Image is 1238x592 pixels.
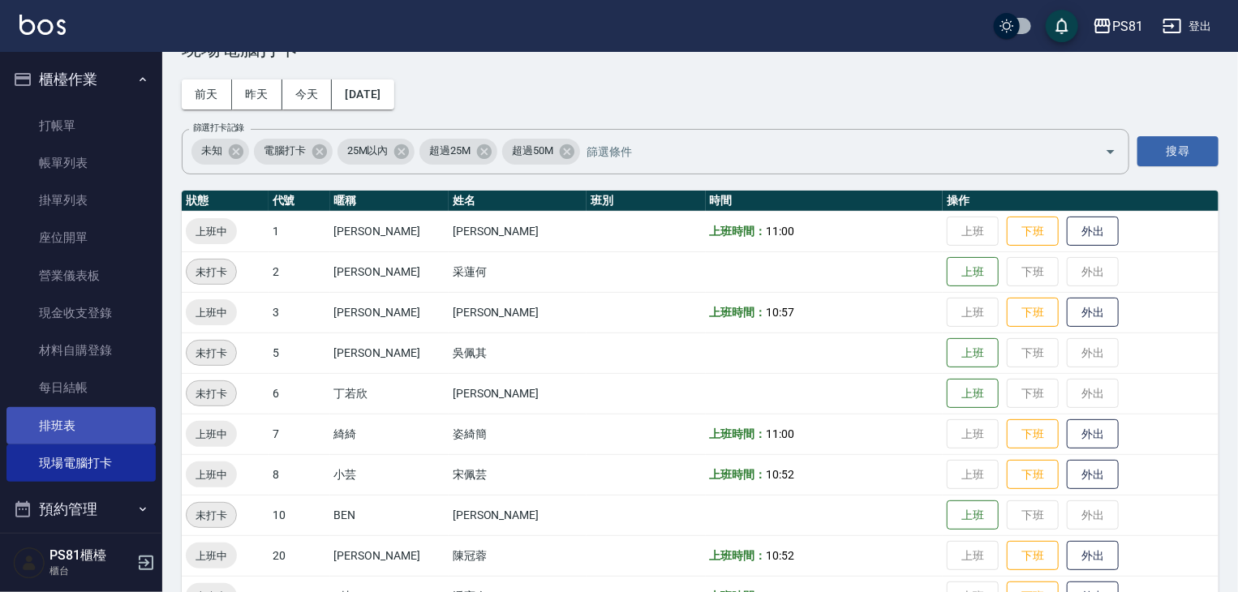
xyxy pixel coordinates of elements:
td: [PERSON_NAME] [330,211,449,251]
td: 陳冠蓉 [449,535,587,576]
span: 超過50M [502,143,563,159]
img: Person [13,547,45,579]
span: 未打卡 [187,507,236,524]
button: 今天 [282,79,333,109]
td: 3 [269,292,330,332]
td: 宋佩芸 [449,454,587,495]
button: 外出 [1067,298,1119,328]
span: 10:52 [766,468,794,481]
td: [PERSON_NAME] [449,292,587,332]
span: 上班中 [186,466,237,483]
td: [PERSON_NAME] [449,373,587,414]
div: PS81 [1112,16,1143,36]
button: 預約管理 [6,488,156,530]
button: 前天 [182,79,232,109]
button: 上班 [947,338,999,368]
button: 登出 [1156,11,1219,41]
td: [PERSON_NAME] [449,495,587,535]
button: 外出 [1067,419,1119,449]
td: 2 [269,251,330,292]
button: 搜尋 [1137,136,1219,166]
td: 采蓮何 [449,251,587,292]
span: 25M以內 [337,143,398,159]
button: 下班 [1007,298,1059,328]
span: 11:00 [766,225,794,238]
b: 上班時間： [710,549,767,562]
span: 電腦打卡 [254,143,316,159]
a: 帳單列表 [6,144,156,182]
td: 小芸 [330,454,449,495]
button: 櫃檯作業 [6,58,156,101]
td: 10 [269,495,330,535]
div: 電腦打卡 [254,139,333,165]
a: 每日結帳 [6,369,156,406]
span: 未打卡 [187,385,236,402]
a: 現場電腦打卡 [6,444,156,482]
th: 暱稱 [330,191,449,212]
button: PS81 [1086,10,1150,43]
td: 丁若欣 [330,373,449,414]
span: 未打卡 [187,345,236,362]
button: 上班 [947,379,999,409]
th: 班別 [587,191,705,212]
b: 上班時間： [710,427,767,440]
a: 材料自購登錄 [6,332,156,369]
td: 7 [269,414,330,454]
td: [PERSON_NAME] [330,292,449,332]
a: 掛單列表 [6,182,156,219]
td: [PERSON_NAME] [330,251,449,292]
span: 10:57 [766,306,794,319]
a: 營業儀表板 [6,257,156,294]
p: 櫃台 [49,564,132,578]
button: 報表及分析 [6,530,156,573]
a: 排班表 [6,407,156,444]
label: 篩選打卡記錄 [193,122,244,134]
b: 上班時間： [710,468,767,481]
button: 下班 [1007,460,1059,490]
button: 下班 [1007,217,1059,247]
td: 8 [269,454,330,495]
button: save [1046,10,1078,42]
div: 超過50M [502,139,580,165]
td: 1 [269,211,330,251]
button: 外出 [1067,217,1119,247]
b: 上班時間： [710,306,767,319]
button: Open [1098,139,1124,165]
button: 上班 [947,257,999,287]
button: 外出 [1067,460,1119,490]
span: 上班中 [186,426,237,443]
div: 超過25M [419,139,497,165]
input: 篩選條件 [582,137,1077,165]
td: 綺綺 [330,414,449,454]
button: 下班 [1007,541,1059,571]
th: 操作 [943,191,1219,212]
a: 現金收支登錄 [6,294,156,332]
th: 姓名 [449,191,587,212]
button: 外出 [1067,541,1119,571]
td: [PERSON_NAME] [330,332,449,373]
div: 未知 [191,139,249,165]
span: 上班中 [186,223,237,240]
h5: PS81櫃檯 [49,547,132,564]
td: 5 [269,332,330,373]
span: 11:00 [766,427,794,440]
span: 未打卡 [187,264,236,281]
td: 姿綺簡 [449,414,587,454]
span: 超過25M [419,143,480,159]
span: 10:52 [766,549,794,562]
td: [PERSON_NAME] [449,211,587,251]
a: 打帳單 [6,107,156,144]
td: 吳佩其 [449,332,587,373]
button: [DATE] [332,79,393,109]
th: 時間 [706,191,944,212]
td: [PERSON_NAME] [330,535,449,576]
th: 狀態 [182,191,269,212]
span: 上班中 [186,304,237,321]
b: 上班時間： [710,225,767,238]
td: BEN [330,495,449,535]
td: 6 [269,373,330,414]
button: 上班 [947,500,999,530]
div: 25M以內 [337,139,415,165]
button: 下班 [1007,419,1059,449]
span: 上班中 [186,547,237,564]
